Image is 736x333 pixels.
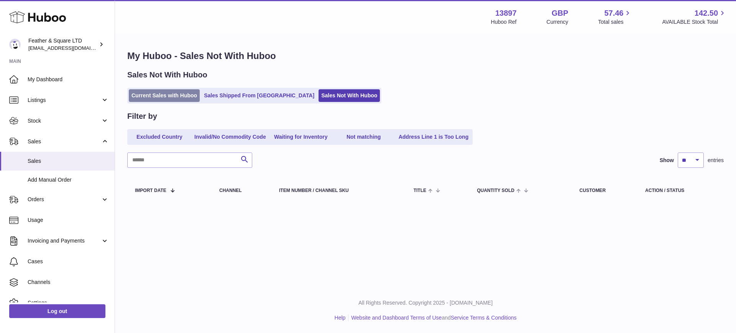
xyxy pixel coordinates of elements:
[28,45,113,51] span: [EMAIL_ADDRESS][DOMAIN_NAME]
[552,8,568,18] strong: GBP
[28,176,109,184] span: Add Manual Order
[28,258,109,265] span: Cases
[495,8,517,18] strong: 13897
[135,188,166,193] span: Import date
[598,18,632,26] span: Total sales
[598,8,632,26] a: 57.46 Total sales
[319,89,380,102] a: Sales Not With Huboo
[28,237,101,244] span: Invoicing and Payments
[547,18,568,26] div: Currency
[121,299,730,307] p: All Rights Reserved. Copyright 2025 - [DOMAIN_NAME]
[451,315,517,321] a: Service Terms & Conditions
[28,157,109,165] span: Sales
[9,304,105,318] a: Log out
[127,70,207,80] h2: Sales Not With Huboo
[28,76,109,83] span: My Dashboard
[477,188,514,193] span: Quantity Sold
[28,117,101,125] span: Stock
[695,8,718,18] span: 142.50
[335,315,346,321] a: Help
[28,97,101,104] span: Listings
[28,37,97,52] div: Feather & Square LTD
[270,131,332,143] a: Waiting for Inventory
[396,131,472,143] a: Address Line 1 is Too Long
[348,314,516,322] li: and
[708,157,724,164] span: entries
[28,217,109,224] span: Usage
[219,188,264,193] div: Channel
[129,89,200,102] a: Current Sales with Huboo
[351,315,442,321] a: Website and Dashboard Terms of Use
[580,188,630,193] div: Customer
[28,299,109,307] span: Settings
[129,131,190,143] a: Excluded Country
[662,8,727,26] a: 142.50 AVAILABLE Stock Total
[660,157,674,164] label: Show
[662,18,727,26] span: AVAILABLE Stock Total
[645,188,716,193] div: Action / Status
[28,196,101,203] span: Orders
[127,50,724,62] h1: My Huboo - Sales Not With Huboo
[333,131,394,143] a: Not matching
[604,8,623,18] span: 57.46
[9,39,21,50] img: feathernsquare@gmail.com
[491,18,517,26] div: Huboo Ref
[28,279,109,286] span: Channels
[414,188,426,193] span: Title
[28,138,101,145] span: Sales
[201,89,317,102] a: Sales Shipped From [GEOGRAPHIC_DATA]
[127,111,157,121] h2: Filter by
[192,131,269,143] a: Invalid/No Commodity Code
[279,188,398,193] div: Item Number / Channel SKU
